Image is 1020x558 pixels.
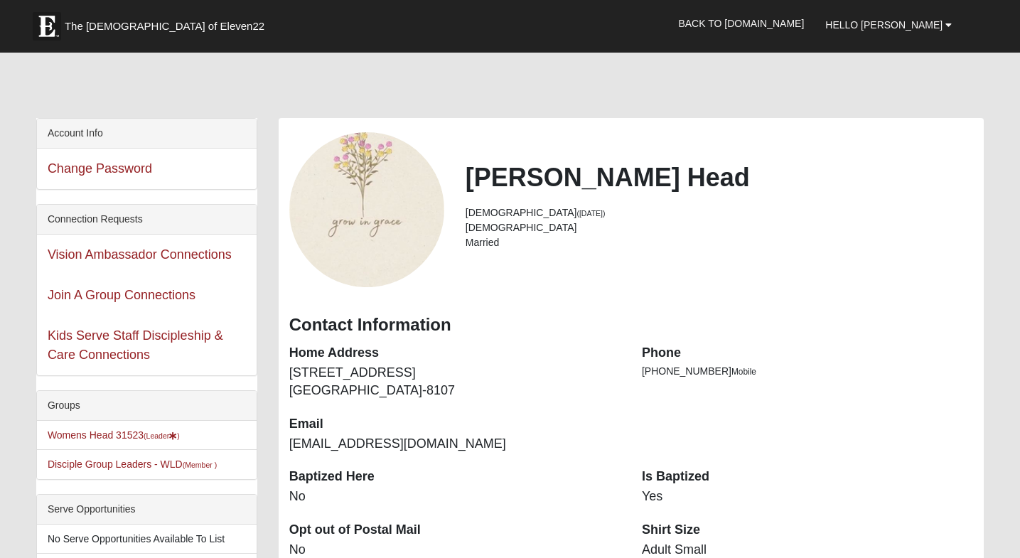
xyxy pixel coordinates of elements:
[466,235,973,250] li: Married
[48,247,232,262] a: Vision Ambassador Connections
[48,161,152,176] a: Change Password
[289,344,621,363] dt: Home Address
[289,521,621,540] dt: Opt out of Postal Mail
[576,209,605,218] small: ([DATE])
[26,5,310,41] a: The [DEMOGRAPHIC_DATA] of Eleven22
[642,521,973,540] dt: Shirt Size
[289,415,621,434] dt: Email
[48,429,180,441] a: Womens Head 31523(Leader)
[289,315,973,336] h3: Contact Information
[65,19,264,33] span: The [DEMOGRAPHIC_DATA] of Eleven22
[825,19,943,31] span: Hello [PERSON_NAME]
[144,431,180,440] small: (Leader )
[289,132,444,287] a: View Fullsize Photo
[289,488,621,506] dd: No
[37,525,257,554] li: No Serve Opportunities Available To List
[37,391,257,421] div: Groups
[466,205,973,220] li: [DEMOGRAPHIC_DATA]
[37,119,257,149] div: Account Info
[642,364,973,379] li: [PHONE_NUMBER]
[731,367,756,377] span: Mobile
[642,468,973,486] dt: Is Baptized
[289,435,621,454] dd: [EMAIL_ADDRESS][DOMAIN_NAME]
[466,220,973,235] li: [DEMOGRAPHIC_DATA]
[642,488,973,506] dd: Yes
[48,328,223,362] a: Kids Serve Staff Discipleship & Care Connections
[667,6,815,41] a: Back to [DOMAIN_NAME]
[183,461,217,469] small: (Member )
[33,12,61,41] img: Eleven22 logo
[466,162,973,193] h2: [PERSON_NAME] Head
[815,7,962,43] a: Hello [PERSON_NAME]
[37,495,257,525] div: Serve Opportunities
[289,364,621,400] dd: [STREET_ADDRESS] [GEOGRAPHIC_DATA]-8107
[289,468,621,486] dt: Baptized Here
[642,344,973,363] dt: Phone
[48,288,195,302] a: Join A Group Connections
[48,458,217,470] a: Disciple Group Leaders - WLD(Member )
[37,205,257,235] div: Connection Requests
